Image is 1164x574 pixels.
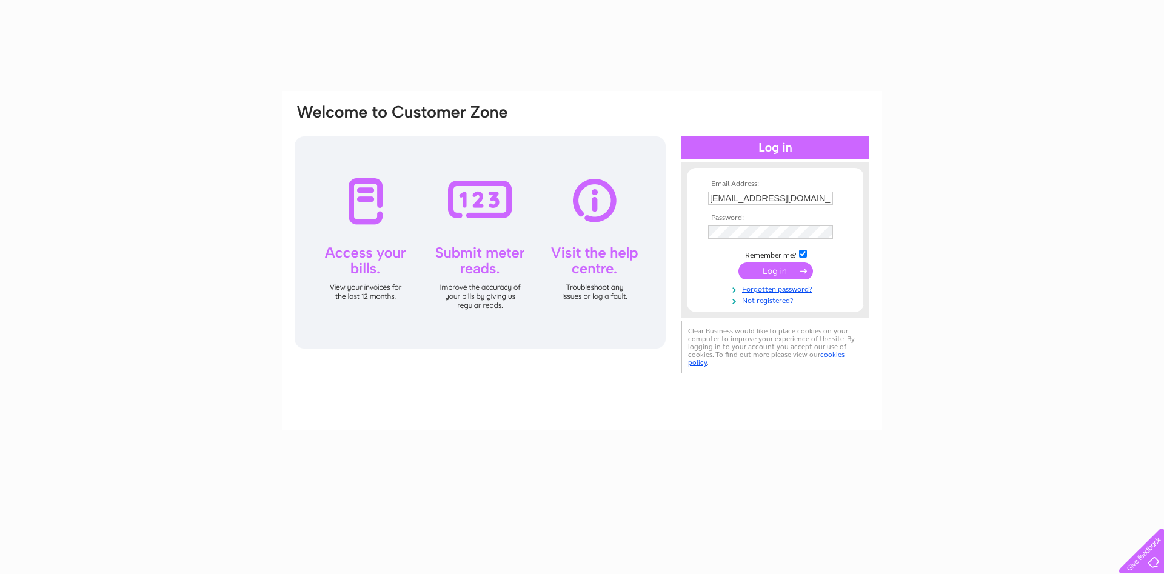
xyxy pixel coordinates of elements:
[705,180,846,189] th: Email Address:
[738,262,813,279] input: Submit
[705,248,846,260] td: Remember me?
[708,294,846,305] a: Not registered?
[708,282,846,294] a: Forgotten password?
[681,321,869,373] div: Clear Business would like to place cookies on your computer to improve your experience of the sit...
[705,214,846,222] th: Password:
[688,350,845,367] a: cookies policy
